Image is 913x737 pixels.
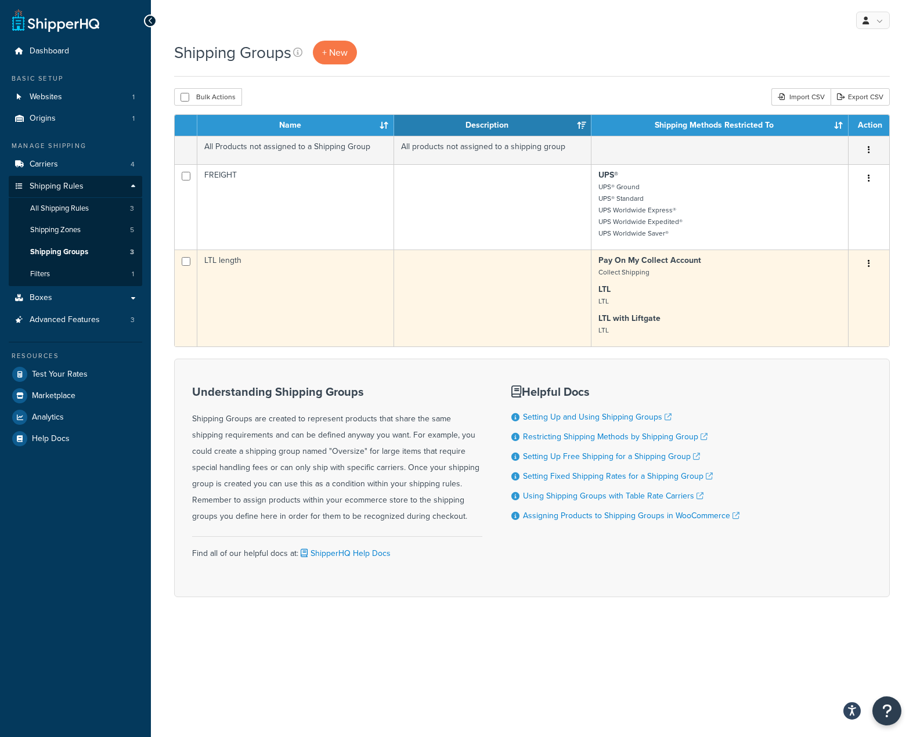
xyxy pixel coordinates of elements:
[9,86,142,108] a: Websites 1
[197,250,394,346] td: LTL length
[523,510,739,522] a: Assigning Products to Shipping Groups in WooCommerce
[9,108,142,129] li: Origins
[322,46,348,59] span: + New
[9,241,142,263] a: Shipping Groups 3
[598,325,609,335] small: LTL
[9,407,142,428] a: Analytics
[9,241,142,263] li: Shipping Groups
[30,204,89,214] span: All Shipping Rules
[9,219,142,241] a: Shipping Zones 5
[9,154,142,175] li: Carriers
[9,263,142,285] a: Filters 1
[9,74,142,84] div: Basic Setup
[9,176,142,286] li: Shipping Rules
[9,86,142,108] li: Websites
[598,169,618,181] strong: UPS®
[12,9,99,32] a: ShipperHQ Home
[9,198,142,219] li: All Shipping Rules
[130,247,134,257] span: 3
[32,413,64,422] span: Analytics
[9,198,142,219] a: All Shipping Rules 3
[9,263,142,285] li: Filters
[831,88,890,106] a: Export CSV
[192,385,482,398] h3: Understanding Shipping Groups
[192,536,482,562] div: Find all of our helpful docs at:
[174,41,291,64] h1: Shipping Groups
[771,88,831,106] div: Import CSV
[30,114,56,124] span: Origins
[9,108,142,129] a: Origins 1
[9,154,142,175] a: Carriers 4
[30,269,50,279] span: Filters
[9,385,142,406] a: Marketplace
[32,370,88,380] span: Test Your Rates
[131,315,135,325] span: 3
[9,364,142,385] a: Test Your Rates
[598,267,649,277] small: Collect Shipping
[30,92,62,102] span: Websites
[394,115,591,136] th: Description: activate to sort column ascending
[298,547,391,559] a: ShipperHQ Help Docs
[523,470,713,482] a: Setting Fixed Shipping Rates for a Shipping Group
[9,176,142,197] a: Shipping Rules
[30,247,88,257] span: Shipping Groups
[30,293,52,303] span: Boxes
[394,136,591,164] td: All products not assigned to a shipping group
[598,296,609,306] small: LTL
[9,309,142,331] li: Advanced Features
[197,164,394,250] td: FREIGHT
[132,269,134,279] span: 1
[598,312,661,324] strong: LTL with Liftgate
[130,204,134,214] span: 3
[192,385,482,525] div: Shipping Groups are created to represent products that share the same shipping requirements and c...
[9,219,142,241] li: Shipping Zones
[523,450,700,463] a: Setting Up Free Shipping for a Shipping Group
[30,46,69,56] span: Dashboard
[9,309,142,331] a: Advanced Features 3
[174,88,242,106] button: Bulk Actions
[32,391,75,401] span: Marketplace
[872,696,901,725] button: Open Resource Center
[591,115,849,136] th: Shipping Methods Restricted To: activate to sort column ascending
[9,428,142,449] a: Help Docs
[523,431,708,443] a: Restricting Shipping Methods by Shipping Group
[598,254,701,266] strong: Pay On My Collect Account
[130,225,134,235] span: 5
[30,225,81,235] span: Shipping Zones
[9,41,142,62] a: Dashboard
[598,283,611,295] strong: LTL
[32,434,70,444] span: Help Docs
[849,115,889,136] th: Action
[197,136,394,164] td: All Products not assigned to a Shipping Group
[523,490,703,502] a: Using Shipping Groups with Table Rate Carriers
[30,315,100,325] span: Advanced Features
[30,182,84,192] span: Shipping Rules
[9,141,142,151] div: Manage Shipping
[523,411,672,423] a: Setting Up and Using Shipping Groups
[598,182,683,239] small: UPS® Ground UPS® Standard UPS Worldwide Express® UPS Worldwide Expedited® UPS Worldwide Saver®
[132,92,135,102] span: 1
[131,160,135,169] span: 4
[197,115,394,136] th: Name: activate to sort column ascending
[30,160,58,169] span: Carriers
[132,114,135,124] span: 1
[9,351,142,361] div: Resources
[313,41,357,64] a: + New
[511,385,739,398] h3: Helpful Docs
[9,287,142,309] a: Boxes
